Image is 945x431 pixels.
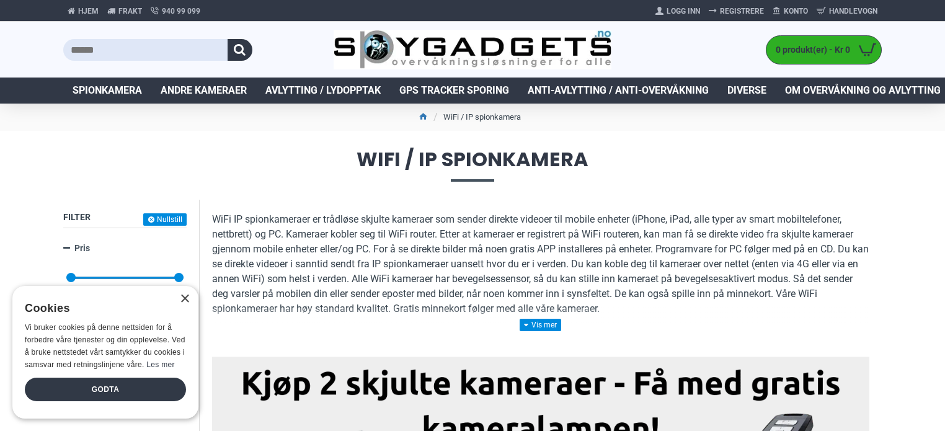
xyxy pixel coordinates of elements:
[143,213,187,226] button: Nullstill
[720,6,764,17] span: Registrere
[161,83,247,98] span: Andre kameraer
[667,6,700,17] span: Logg Inn
[766,43,853,56] span: 0 produkt(er) - Kr 0
[118,6,142,17] span: Frakt
[334,30,612,70] img: SpyGadgets.no
[829,6,877,17] span: Handlevogn
[768,1,812,21] a: Konto
[528,83,709,98] span: Anti-avlytting / Anti-overvåkning
[727,83,766,98] span: Diverse
[162,6,200,17] span: 940 99 099
[151,78,256,104] a: Andre kameraer
[718,78,776,104] a: Diverse
[25,295,178,322] div: Cookies
[518,78,718,104] a: Anti-avlytting / Anti-overvåkning
[25,323,185,368] span: Vi bruker cookies på denne nettsiden for å forbedre våre tjenester og din opplevelse. Ved å bruke...
[212,212,869,316] p: WiFi IP spionkameraer er trådløse skjulte kameraer som sender direkte videoer til mobile enheter ...
[651,1,704,21] a: Logg Inn
[265,83,381,98] span: Avlytting / Lydopptak
[78,6,99,17] span: Hjem
[63,212,91,222] span: Filter
[399,83,509,98] span: GPS Tracker Sporing
[73,83,142,98] span: Spionkamera
[63,78,151,104] a: Spionkamera
[63,149,882,181] span: WiFi / IP spionkamera
[704,1,768,21] a: Registrere
[785,83,941,98] span: Om overvåkning og avlytting
[180,295,189,304] div: Close
[390,78,518,104] a: GPS Tracker Sporing
[812,1,882,21] a: Handlevogn
[146,360,174,369] a: Les mer, opens a new window
[25,378,186,401] div: Godta
[784,6,808,17] span: Konto
[766,36,881,64] a: 0 produkt(er) - Kr 0
[256,78,390,104] a: Avlytting / Lydopptak
[63,238,187,259] a: Pris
